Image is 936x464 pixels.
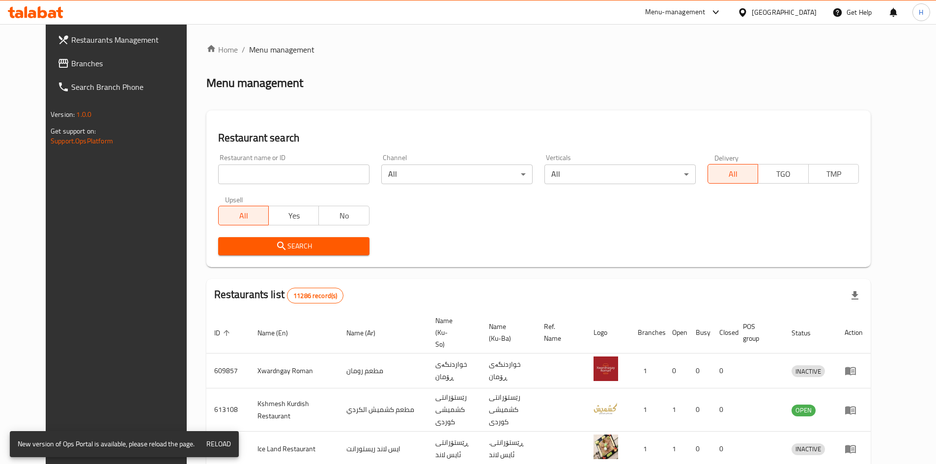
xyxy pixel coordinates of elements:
[792,405,816,416] span: OPEN
[250,354,339,388] td: Xwardngay Roman
[688,354,711,388] td: 0
[688,312,711,354] th: Busy
[51,135,113,147] a: Support.OpsPlatform
[71,57,194,69] span: Branches
[845,404,863,416] div: Menu
[287,288,343,303] div: Total records count
[218,237,369,255] button: Search
[249,44,314,55] span: Menu management
[206,75,303,91] h2: Menu management
[792,327,823,339] span: Status
[758,164,808,184] button: TGO
[427,388,481,432] td: رێستۆرانتی کشمیشى كوردى
[645,6,706,18] div: Menu-management
[481,388,536,432] td: رێستۆرانتی کشمیشى كوردى
[594,356,618,381] img: Xwardngay Roman
[51,125,96,137] span: Get support on:
[630,388,664,432] td: 1
[223,209,265,223] span: All
[752,7,817,18] div: [GEOGRAPHIC_DATA]
[202,435,235,453] button: Reload
[481,354,536,388] td: خواردنگەی ڕۆمان
[435,315,469,350] span: Name (Ku-So)
[664,388,688,432] td: 1
[206,388,250,432] td: 613108
[381,164,533,184] div: All
[808,164,859,184] button: TMP
[218,206,269,225] button: All
[919,7,923,18] span: H
[250,388,339,432] td: Kshmesh Kurdish Restaurant
[544,164,696,184] div: All
[225,196,243,203] label: Upsell
[214,327,233,339] span: ID
[242,44,245,55] li: /
[792,405,816,416] div: OPEN
[206,438,231,450] span: Reload
[206,44,871,55] nav: breadcrumb
[268,206,319,225] button: Yes
[813,167,855,181] span: TMP
[427,354,481,388] td: خواردنگەی ڕۆمان
[71,81,194,93] span: Search Branch Phone
[339,388,427,432] td: مطعم كشميش الكردي
[273,209,315,223] span: Yes
[711,388,735,432] td: 0
[287,291,343,300] span: 11286 record(s)
[792,443,825,455] span: INACTIVE
[323,209,365,223] span: No
[664,354,688,388] td: 0
[594,435,618,459] img: Ice Land Restaurant
[743,321,772,344] span: POS group
[218,131,859,145] h2: Restaurant search
[630,354,664,388] td: 1
[845,443,863,455] div: Menu
[762,167,804,181] span: TGO
[206,354,250,388] td: 609857
[257,327,301,339] span: Name (En)
[50,52,202,75] a: Branches
[18,434,195,454] div: New version of Ops Portal is available, please reload the page.
[630,312,664,354] th: Branches
[711,354,735,388] td: 0
[206,44,238,55] a: Home
[837,312,871,354] th: Action
[586,312,630,354] th: Logo
[708,164,758,184] button: All
[50,28,202,52] a: Restaurants Management
[664,312,688,354] th: Open
[51,108,75,121] span: Version:
[226,240,362,252] span: Search
[711,312,735,354] th: Closed
[843,284,867,307] div: Export file
[792,366,825,377] span: INACTIVE
[50,75,202,99] a: Search Branch Phone
[318,206,369,225] button: No
[792,443,825,455] div: INACTIVE
[218,164,369,184] input: Search for restaurant name or ID..
[346,327,388,339] span: Name (Ar)
[712,167,754,181] span: All
[544,321,574,344] span: Ref. Name
[688,388,711,432] td: 0
[489,321,524,344] span: Name (Ku-Ba)
[214,287,344,303] h2: Restaurants list
[714,154,739,161] label: Delivery
[71,34,194,46] span: Restaurants Management
[339,354,427,388] td: مطعم رومان
[76,108,91,121] span: 1.0.0
[594,396,618,420] img: Kshmesh Kurdish Restaurant
[845,365,863,377] div: Menu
